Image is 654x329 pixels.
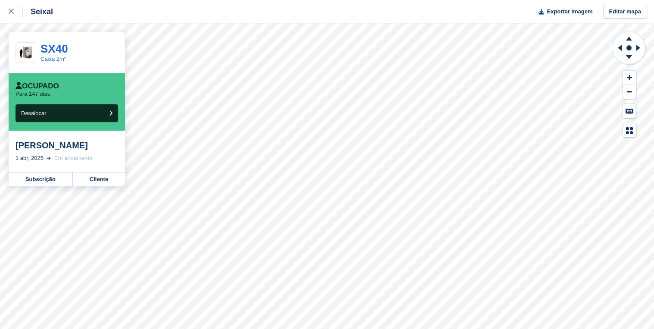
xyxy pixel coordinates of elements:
button: Desalocar [16,104,118,122]
button: Exportar imagem [533,5,592,19]
font: Ocupado [22,82,59,90]
span: Desalocar [21,110,47,116]
button: Zoom In [623,71,636,85]
a: Cliente [73,172,125,186]
div: Em andamento [54,154,92,163]
a: Caixa 2m² [40,56,66,62]
button: Map Legend [623,123,636,138]
span: Exportar imagem [547,7,592,16]
div: 1 abr, 2025 [16,154,44,163]
p: Para 147 dias [16,91,50,97]
button: Keyboard Shortcuts [623,104,636,118]
a: SX40 [40,42,68,55]
a: Editar mapa [603,5,647,19]
button: Zoom Out [623,85,636,99]
a: Subscrição [9,172,73,186]
div: Seixal [23,6,53,17]
img: 20-sqft-unit.jpg [16,45,36,60]
img: arrow-right-light-icn-cde0832a797a2874e46488d9cf13f60e5c3a73dbe684e267c42b8395dfbc2abf.svg [47,157,51,160]
div: [PERSON_NAME] [16,140,118,150]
